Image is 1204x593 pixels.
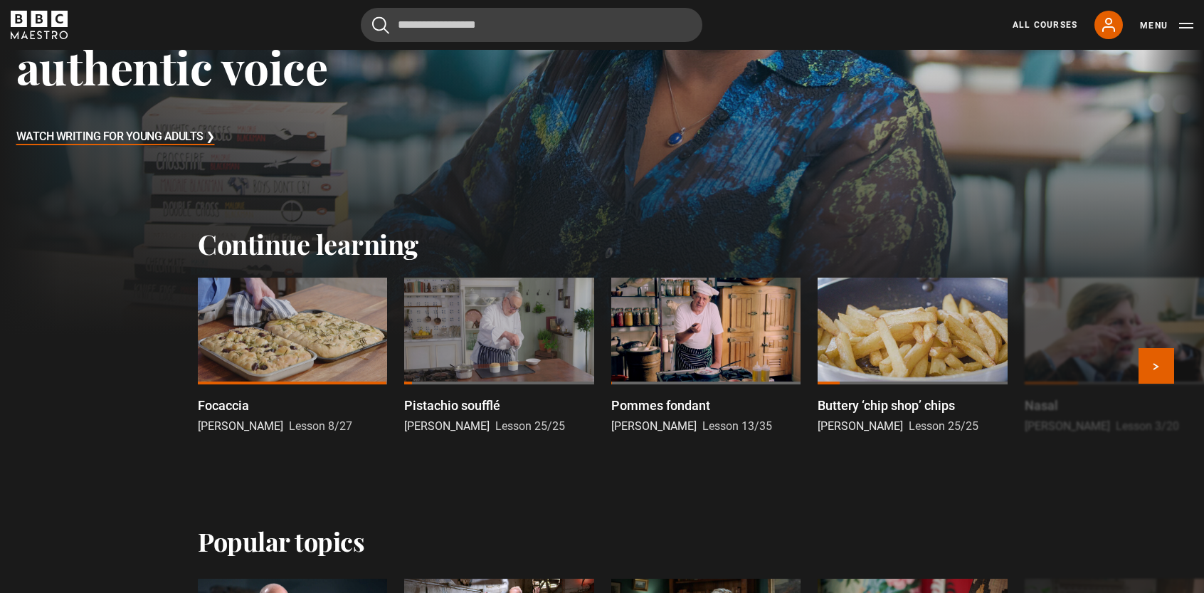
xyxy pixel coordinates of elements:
[818,396,955,415] p: Buttery ‘chip shop’ chips
[198,278,387,435] a: Focaccia [PERSON_NAME] Lesson 8/27
[404,396,500,415] p: Pistachio soufflé
[198,419,283,433] span: [PERSON_NAME]
[16,127,215,148] h3: Watch Writing for Young Adults ❯
[198,526,364,556] h2: Popular topics
[11,11,68,39] svg: BBC Maestro
[818,278,1007,435] a: Buttery ‘chip shop’ chips [PERSON_NAME] Lesson 25/25
[361,8,702,42] input: Search
[702,419,772,433] span: Lesson 13/35
[372,16,389,34] button: Submit the search query
[495,419,565,433] span: Lesson 25/25
[1025,419,1110,433] span: [PERSON_NAME]
[909,419,978,433] span: Lesson 25/25
[289,419,352,433] span: Lesson 8/27
[198,396,249,415] p: Focaccia
[611,278,801,435] a: Pommes fondant [PERSON_NAME] Lesson 13/35
[1116,419,1179,433] span: Lesson 3/20
[1013,19,1077,31] a: All Courses
[404,419,490,433] span: [PERSON_NAME]
[198,228,1006,261] h2: Continue learning
[404,278,593,435] a: Pistachio soufflé [PERSON_NAME] Lesson 25/25
[1140,19,1193,33] button: Toggle navigation
[818,419,903,433] span: [PERSON_NAME]
[1025,396,1058,415] p: Nasal
[611,419,697,433] span: [PERSON_NAME]
[611,396,710,415] p: Pommes fondant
